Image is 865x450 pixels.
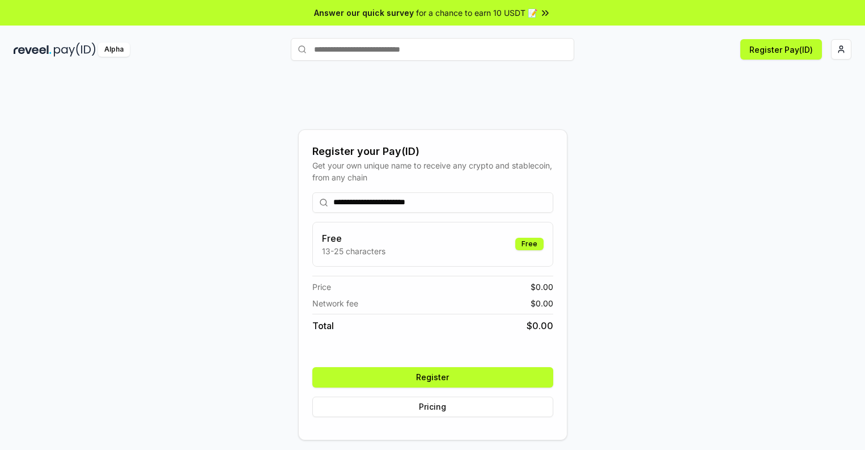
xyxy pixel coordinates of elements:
[312,367,553,388] button: Register
[312,281,331,293] span: Price
[531,297,553,309] span: $ 0.00
[312,319,334,333] span: Total
[314,7,414,19] span: Answer our quick survey
[531,281,553,293] span: $ 0.00
[98,43,130,57] div: Alpha
[312,297,358,309] span: Network fee
[515,238,544,250] div: Free
[54,43,96,57] img: pay_id
[527,319,553,333] span: $ 0.00
[312,159,553,183] div: Get your own unique name to receive any crypto and stablecoin, from any chain
[312,144,553,159] div: Register your Pay(ID)
[312,397,553,417] button: Pricing
[322,245,385,257] p: 13-25 characters
[740,39,822,60] button: Register Pay(ID)
[416,7,537,19] span: for a chance to earn 10 USDT 📝
[322,232,385,245] h3: Free
[14,43,52,57] img: reveel_dark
